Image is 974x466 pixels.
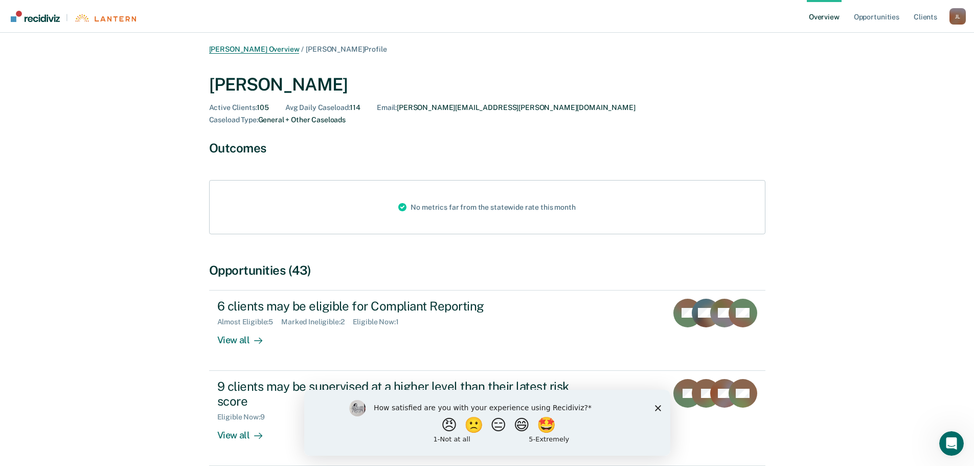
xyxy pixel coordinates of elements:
div: Eligible Now : 9 [217,413,273,421]
div: 114 [285,103,360,112]
img: Lantern [74,14,136,22]
button: Profile dropdown button [949,8,966,25]
div: General + Other Caseloads [209,116,346,124]
div: View all [217,326,275,346]
a: [PERSON_NAME] Overview [209,45,300,54]
div: 9 clients may be supervised at a higher level than their latest risk score [217,379,576,409]
iframe: Intercom live chat [939,431,964,456]
div: J L [949,8,966,25]
div: Eligible Now : 1 [353,318,407,326]
iframe: Survey by Kim from Recidiviz [304,390,670,456]
div: [PERSON_NAME] [209,74,765,95]
a: 6 clients may be eligible for Compliant ReportingAlmost Eligible:5Marked Ineligible:2Eligible Now... [209,290,765,371]
span: Active Clients : [209,103,257,112]
div: No metrics far from the statewide rate this month [390,181,583,234]
img: Recidiviz [11,11,60,22]
div: 6 clients may be eligible for Compliant Reporting [217,299,576,314]
a: 9 clients may be supervised at a higher level than their latest risk scoreEligible Now:9View all [209,371,765,466]
span: | [60,13,74,22]
div: Opportunities (43) [209,263,765,278]
span: Email : [377,103,397,112]
div: Outcomes [209,141,765,156]
div: Marked Ineligible : 2 [281,318,352,326]
span: Caseload Type : [209,116,258,124]
div: View all [217,421,275,441]
div: 105 [209,103,269,112]
span: / [299,45,306,53]
div: [PERSON_NAME][EMAIL_ADDRESS][PERSON_NAME][DOMAIN_NAME] [377,103,636,112]
div: Almost Eligible : 5 [217,318,282,326]
span: [PERSON_NAME] Profile [306,45,387,53]
span: Avg Daily Caseload : [285,103,350,112]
